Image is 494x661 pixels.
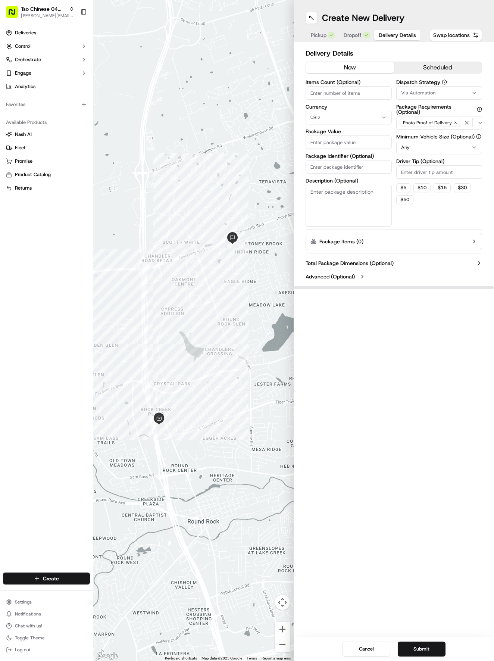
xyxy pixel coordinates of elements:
a: Analytics [3,81,90,93]
button: $10 [413,183,431,192]
button: Orchestrate [3,54,90,66]
span: Create [43,575,59,582]
p: Welcome 👋 [7,30,136,42]
button: Dispatch Strategy [442,79,447,85]
button: Submit [398,642,445,657]
button: Package Items (0) [306,233,482,250]
span: [DATE] [107,116,122,122]
button: Engage [3,67,90,79]
input: Got a question? Start typing here... [19,48,134,56]
h1: Create New Delivery [322,12,404,24]
button: Advanced (Optional) [306,273,482,280]
span: Settings [15,599,32,605]
img: Google [95,651,120,661]
span: Log out [15,647,30,653]
span: Pylon [74,165,90,171]
button: Swap locations [430,29,482,41]
button: Fleet [3,142,90,154]
button: Create [3,573,90,584]
span: Knowledge Base [15,147,57,154]
button: Via Automation [396,86,482,100]
span: Via Automation [401,90,435,96]
a: Terms (opens in new tab) [247,656,257,660]
span: Toggle Theme [15,635,45,641]
span: Delivery Details [379,31,416,39]
img: 9188753566659_6852d8bf1fb38e338040_72.png [16,71,29,85]
span: Dropoff [344,31,362,39]
button: See all [116,96,136,105]
label: Currency [306,104,392,109]
div: We're available if you need us! [34,79,103,85]
button: [PERSON_NAME][EMAIL_ADDRESS][DOMAIN_NAME] [21,13,74,19]
button: Photo Proof of Delivery [396,116,482,130]
button: Chat with us! [3,621,90,631]
a: Powered byPylon [53,165,90,171]
button: $30 [454,183,471,192]
span: Control [15,43,31,50]
span: API Documentation [71,147,120,154]
button: $50 [396,195,413,204]
a: Deliveries [3,27,90,39]
input: Enter number of items [306,86,392,100]
img: 1736555255976-a54dd68f-1ca7-489b-9aae-adbdc363a1c4 [7,71,21,85]
button: $5 [396,183,410,192]
span: Analytics [15,83,35,90]
button: Zoom out [275,637,290,652]
label: Items Count (Optional) [306,79,392,85]
label: Minimum Vehicle Size (Optional) [396,134,482,139]
span: Photo Proof of Delivery [403,120,452,126]
span: Fleet [15,144,26,151]
span: Swap locations [433,31,470,39]
a: Nash AI [6,131,87,138]
button: $15 [434,183,451,192]
button: Start new chat [127,74,136,82]
h2: Delivery Details [306,48,482,59]
a: 💻API Documentation [60,144,123,157]
a: Report a map error [262,656,291,660]
a: 📗Knowledge Base [4,144,60,157]
button: Nash AI [3,128,90,140]
a: Fleet [6,144,87,151]
button: Returns [3,182,90,194]
button: Log out [3,645,90,655]
div: 📗 [7,147,13,153]
button: Total Package Dimensions (Optional) [306,259,482,267]
span: • [103,116,106,122]
span: Map data ©2025 Google [201,656,242,660]
button: Promise [3,155,90,167]
span: Tso Chinese 04 Round Rock [21,5,66,13]
label: Dispatch Strategy [396,79,482,85]
span: Pickup [311,31,326,39]
label: Package Identifier (Optional) [306,153,392,159]
span: [PERSON_NAME] (Assistant Store Manager) [23,116,101,122]
a: Returns [6,185,87,191]
span: Engage [15,70,31,77]
label: Package Items ( 0 ) [319,238,363,245]
button: Cancel [343,642,390,657]
button: Toggle Theme [3,633,90,643]
input: Enter driver tip amount [396,165,482,179]
div: Available Products [3,116,90,128]
span: Nash AI [15,131,32,138]
a: Promise [6,158,87,165]
label: Description (Optional) [306,178,392,183]
input: Enter package value [306,135,392,149]
button: Control [3,40,90,52]
button: Tso Chinese 04 Round Rock[PERSON_NAME][EMAIL_ADDRESS][DOMAIN_NAME] [3,3,77,21]
span: Product Catalog [15,171,51,178]
a: Open this area in Google Maps (opens a new window) [95,651,120,661]
span: Returns [15,185,32,191]
span: Deliveries [15,29,36,36]
div: Past conversations [7,97,50,103]
img: Hayden (Assistant Store Manager) [7,109,19,121]
label: Package Value [306,129,392,134]
button: scheduled [394,62,482,73]
span: Notifications [15,611,41,617]
span: Promise [15,158,32,165]
span: Chat with us! [15,623,42,629]
button: Zoom in [275,622,290,637]
a: Product Catalog [6,171,87,178]
button: now [306,62,394,73]
label: Total Package Dimensions (Optional) [306,259,394,267]
label: Driver Tip (Optional) [396,159,482,164]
